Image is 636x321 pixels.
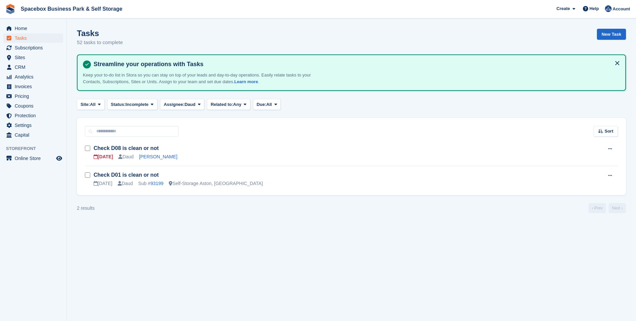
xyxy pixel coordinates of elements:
span: Status: [111,101,126,108]
span: Analytics [15,72,55,82]
a: menu [3,92,63,101]
span: Sites [15,53,55,62]
div: Self-Storage Aston, [GEOGRAPHIC_DATA] [169,180,263,187]
a: Preview store [55,154,63,162]
a: menu [3,130,63,140]
span: Create [556,5,570,12]
nav: Page [587,203,627,213]
a: menu [3,53,63,62]
a: menu [3,62,63,72]
button: Assignee: Daud [160,99,204,110]
div: [DATE] [94,180,112,187]
div: Daud [118,180,133,187]
h1: Tasks [77,29,123,38]
span: Account [613,6,630,12]
a: Check D08 is clean or not [94,145,159,151]
button: Related to: Any [207,99,250,110]
p: 52 tasks to complete [77,39,123,46]
a: menu [3,101,63,111]
button: Status: Incomplete [107,99,157,110]
span: Subscriptions [15,43,55,52]
span: Protection [15,111,55,120]
img: Daud [605,5,612,12]
span: Assignee: [164,101,184,108]
span: Home [15,24,55,33]
a: 93199 [150,181,163,186]
a: Next [609,203,626,213]
button: Due: All [253,99,281,110]
span: All [266,101,272,108]
button: Site: All [77,99,105,110]
a: menu [3,24,63,33]
span: Online Store [15,154,55,163]
p: Keep your to-do list in Stora so you can stay on top of your leads and day-to-day operations. Eas... [83,72,317,85]
a: menu [3,43,63,52]
span: Due: [257,101,266,108]
h4: Streamline your operations with Tasks [91,60,620,68]
a: Spacebox Business Park & Self Storage [18,3,125,14]
a: Check D01 is clean or not [94,172,159,178]
a: menu [3,33,63,43]
div: Daud [118,153,133,160]
a: Learn more [234,79,258,84]
span: Capital [15,130,55,140]
span: Pricing [15,92,55,101]
span: CRM [15,62,55,72]
span: Help [590,5,599,12]
a: New Task [597,29,626,40]
a: menu [3,111,63,120]
a: menu [3,121,63,130]
span: Invoices [15,82,55,91]
a: menu [3,72,63,82]
span: Related to: [211,101,233,108]
span: Daud [184,101,196,108]
div: 2 results [77,205,95,212]
span: Sort [605,128,613,135]
div: Sub # [138,180,164,187]
img: stora-icon-8386f47178a22dfd0bd8f6a31ec36ba5ce8667c1dd55bd0f319d3a0aa187defe.svg [5,4,15,14]
span: Tasks [15,33,55,43]
div: [DATE] [94,153,113,160]
a: menu [3,82,63,91]
a: menu [3,154,63,163]
a: Previous [589,203,606,213]
span: Settings [15,121,55,130]
span: Storefront [6,145,67,152]
span: Any [233,101,242,108]
span: Site: [81,101,90,108]
span: All [90,101,96,108]
span: Incomplete [126,101,149,108]
a: [PERSON_NAME] [139,154,177,159]
span: Coupons [15,101,55,111]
